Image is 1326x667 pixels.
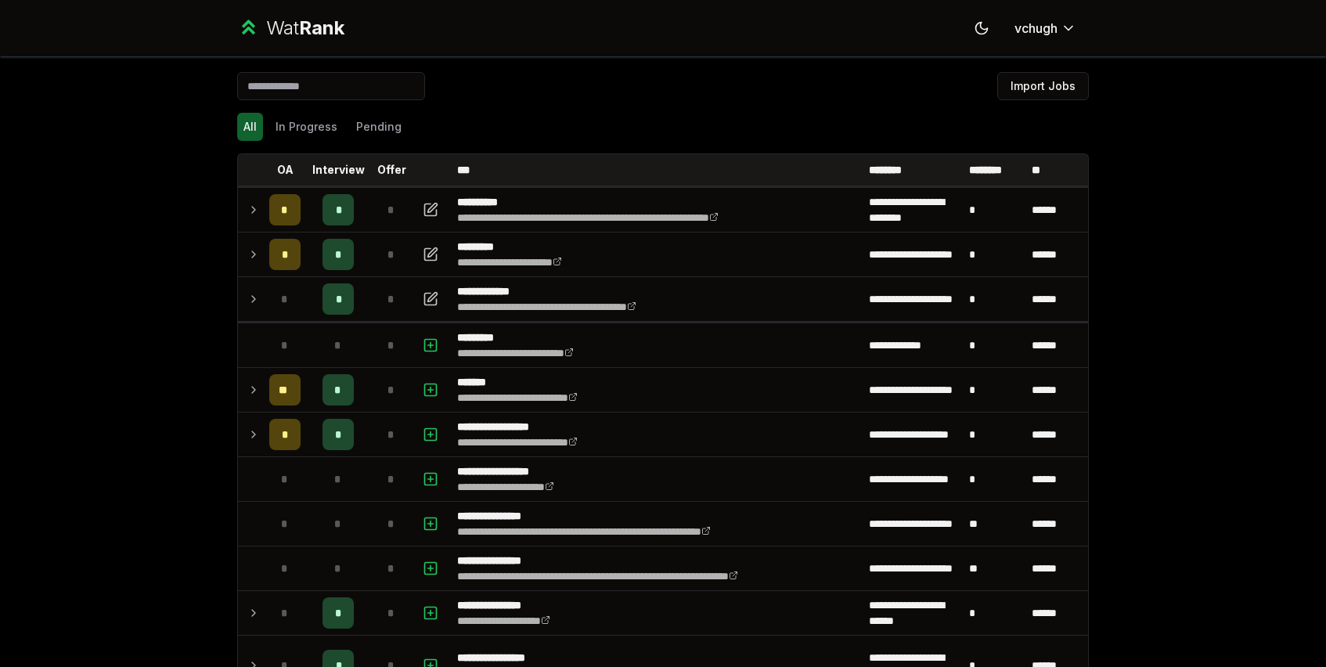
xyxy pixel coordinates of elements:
[277,162,294,178] p: OA
[997,72,1089,100] button: Import Jobs
[237,16,344,41] a: WatRank
[312,162,365,178] p: Interview
[377,162,406,178] p: Offer
[266,16,344,41] div: Wat
[237,113,263,141] button: All
[1002,14,1089,42] button: vchugh
[269,113,344,141] button: In Progress
[350,113,408,141] button: Pending
[299,16,344,39] span: Rank
[1014,19,1058,38] span: vchugh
